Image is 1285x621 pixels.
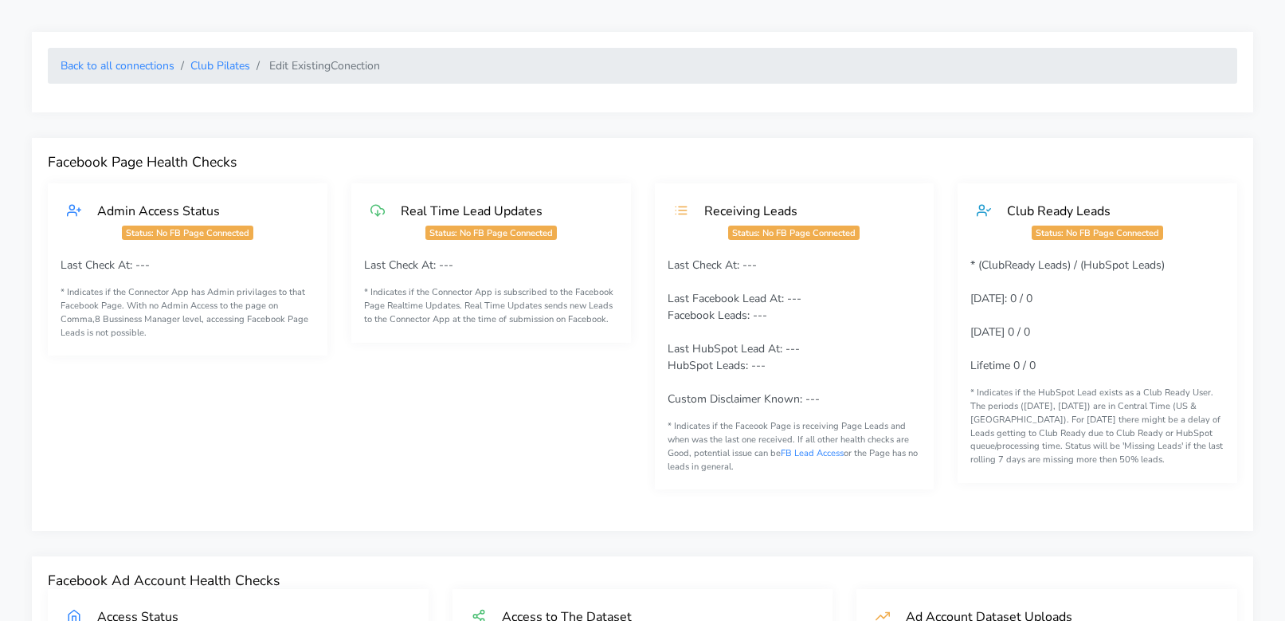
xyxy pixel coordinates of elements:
p: Last Check At: --- [364,257,618,273]
small: * Indicates if the Connector App has Admin privilages to that Facebook Page. With no Admin Access... [61,286,315,340]
p: Last Check At: --- [61,257,315,273]
div: Receiving Leads [688,202,915,219]
div: Real Time Lead Updates [385,202,612,219]
span: Status: No FB Page Connected [1032,226,1163,240]
span: * (ClubReady Leads) / (HubSpot Leads) [970,257,1165,273]
span: Status: No FB Page Connected [728,226,860,240]
div: Club Ready Leads [991,202,1218,219]
small: * Indicates if the Connector App is subscribed to the Facebook Page Realtime Updates. Real Time U... [364,286,618,326]
li: Edit Existing Conection [250,57,380,74]
span: Custom Disclaimer Known: --- [668,391,820,407]
span: [DATE]: 0 / 0 [970,291,1032,306]
a: Club Pilates [190,58,250,73]
span: Status: No FB Page Connected [122,226,253,240]
span: Status: No FB Page Connected [425,226,557,240]
span: [DATE] 0 / 0 [970,324,1030,340]
div: Admin Access Status [81,202,308,219]
a: FB Lead Access [781,447,844,459]
a: Back to all connections [61,58,174,73]
nav: breadcrumb [48,48,1237,84]
span: * Indicates if the HubSpot Lead exists as a Club Ready User. The periods ([DATE], [DATE]) are in ... [970,387,1223,466]
h4: Facebook Page Health Checks [48,154,1237,171]
h4: Facebook Ad Account Health Checks [48,572,1237,589]
span: HubSpot Leads: --- [668,358,766,373]
span: Last Check At: --- [668,257,757,273]
span: Last Facebook Lead At: --- [668,291,801,306]
span: Lifetime 0 / 0 [970,358,1036,373]
span: Facebook Leads: --- [668,308,767,323]
span: * Indicates if the Faceook Page is receiving Page Leads and when was the last one received. If al... [668,420,918,472]
span: Last HubSpot Lead At: --- [668,341,800,356]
